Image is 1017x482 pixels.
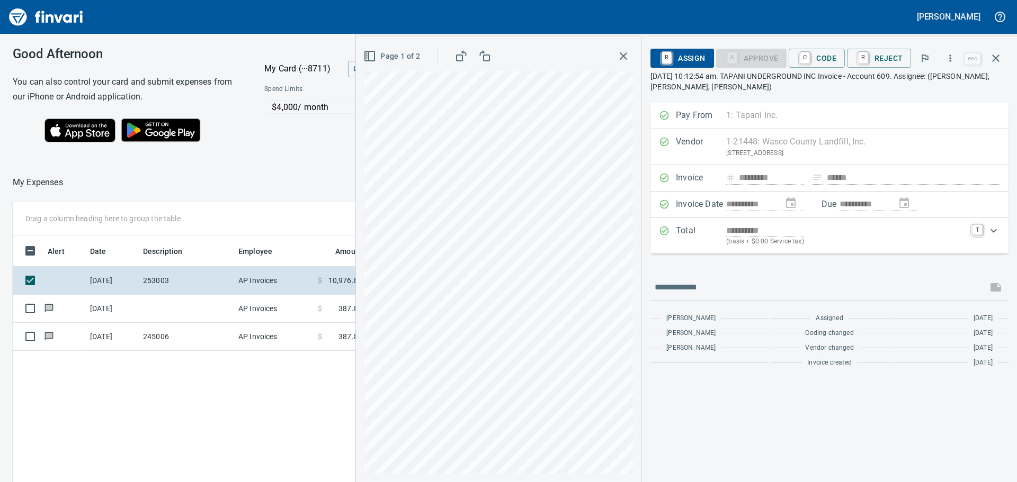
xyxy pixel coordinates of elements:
span: Close invoice [962,46,1009,71]
button: Lock Card [348,61,396,77]
span: Date [90,245,106,258]
span: [PERSON_NAME] [666,343,716,353]
img: Get it on Google Play [115,113,207,148]
span: This records your message into the invoice and notifies anyone mentioned [983,275,1009,300]
div: Coding Required [716,53,787,62]
span: Lock Card [353,63,391,75]
span: $ [318,275,322,286]
td: AP Invoices [234,295,314,323]
span: Assign [659,49,705,67]
h5: [PERSON_NAME] [917,11,980,22]
span: 387.85 [338,331,362,342]
button: [PERSON_NAME] [914,8,983,25]
a: esc [965,53,980,65]
span: Has messages [43,305,55,312]
span: Page 1 of 2 [365,50,420,63]
span: Description [143,245,197,258]
span: [DATE] [974,313,993,324]
span: Assigned [816,313,843,324]
span: Coding changed [805,328,853,339]
span: Date [90,245,120,258]
img: Finvari [6,4,86,30]
button: More [939,47,962,70]
a: R [662,52,672,63]
h3: Good Afternoon [13,47,238,61]
td: [DATE] [86,295,139,323]
span: Amount [322,245,362,258]
span: Alert [48,245,65,258]
td: [DATE] [86,323,139,351]
button: RReject [847,49,911,68]
span: Has messages [43,333,55,340]
span: 10,976.84 [328,275,362,286]
div: Expand [650,218,1009,253]
span: [PERSON_NAME] [666,313,716,324]
a: T [972,224,983,235]
p: Online allowed [256,114,487,124]
span: $ [318,303,322,314]
h6: You can also control your card and submit expenses from our iPhone or Android application. [13,75,238,104]
td: [DATE] [86,267,139,295]
img: Download on the App Store [44,119,115,142]
a: C [800,52,810,63]
td: 245006 [139,323,234,351]
a: R [858,52,868,63]
p: My Card (···8711) [264,62,344,75]
p: Total [676,224,726,247]
nav: breadcrumb [13,176,63,189]
span: Employee [238,245,286,258]
span: Amount [335,245,362,258]
p: Drag a column heading here to group the table [25,213,181,224]
span: [DATE] [974,358,993,368]
button: RAssign [650,49,713,68]
span: [DATE] [974,343,993,353]
p: My Expenses [13,176,63,189]
span: [DATE] [974,328,993,339]
span: 387.85 [338,303,362,314]
p: [DATE] 10:12:54 am. TAPANI UNDERGROUND INC Invoice - Account 609. Assignee: ([PERSON_NAME], [PERS... [650,71,1009,92]
button: Page 1 of 2 [361,47,424,66]
p: $4,000 / month [272,101,486,114]
button: CCode [789,49,845,68]
span: Invoice created [807,358,852,368]
span: Spend Limits [264,84,394,95]
td: AP Invoices [234,323,314,351]
span: [PERSON_NAME] [666,328,716,339]
span: Code [797,49,836,67]
td: AP Invoices [234,267,314,295]
p: (basis + $0.00 Service tax) [726,237,966,247]
span: Employee [238,245,272,258]
td: 253003 [139,267,234,295]
span: Vendor changed [805,343,853,353]
span: Description [143,245,183,258]
span: Alert [48,245,78,258]
span: $ [318,331,322,342]
span: Reject [855,49,903,67]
